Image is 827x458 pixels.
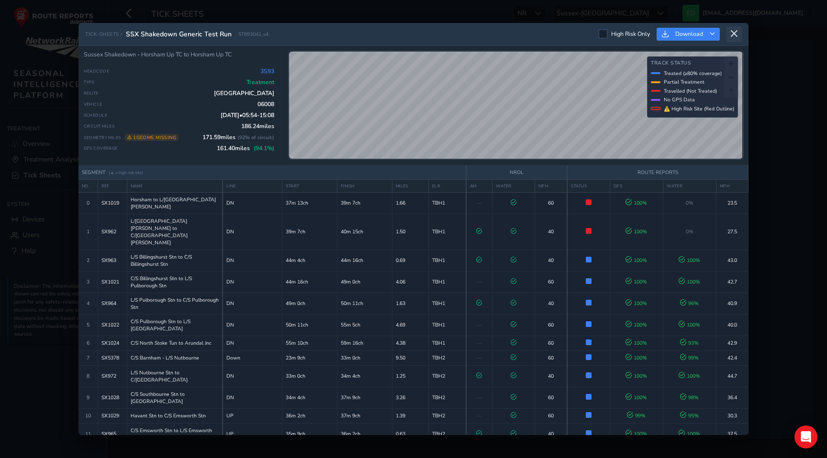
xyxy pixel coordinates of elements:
span: 100 % [626,354,647,361]
span: 99 % [680,354,699,361]
td: DN [223,271,282,293]
span: Geometry Miles [84,134,179,141]
td: TBH1 [428,336,466,350]
span: 100 % [679,257,700,264]
span: L/S Pulborough Stn to C/S Pulborough Stn [131,296,219,311]
span: Treatment [246,78,274,86]
td: 37m 13ch [282,192,337,214]
td: 23.5 [716,192,748,214]
span: 161.40 miles [217,144,274,152]
td: 4.06 [392,271,428,293]
span: C/S Barnham - L/S Nutbourne [131,354,199,361]
td: 49m 0ch [337,271,392,293]
span: L/[GEOGRAPHIC_DATA][PERSON_NAME] to C/[GEOGRAPHIC_DATA][PERSON_NAME] [131,218,219,246]
td: 60 [535,408,567,423]
th: WATER [492,179,535,192]
td: TBH1 [428,214,466,250]
th: START [282,179,337,192]
td: 55m 10ch [282,336,337,350]
td: DN [223,336,282,350]
td: TBH1 [428,192,466,214]
td: TBH2 [428,387,466,408]
span: 0% [686,228,693,235]
td: TBH2 [428,350,466,365]
td: 3.26 [392,387,428,408]
span: 100 % [626,339,647,347]
span: 3S93 [260,67,274,75]
td: 50m 11ch [282,314,337,336]
td: 37m 9ch [337,387,392,408]
td: DN [223,365,282,387]
span: 100 % [679,278,700,285]
span: ( 94.1 %) [254,144,274,152]
span: — [477,321,482,328]
th: NROL [466,165,568,180]
td: TBH2 [428,365,466,387]
th: WATER [663,179,716,192]
td: Down [223,350,282,365]
span: 0% [686,199,693,207]
td: 40 [535,293,567,314]
span: — [477,339,482,347]
span: Travelled (Not Treated) [664,87,717,95]
span: Treated (≥80% coverage) [664,70,722,77]
span: Partial Treatment [664,78,704,86]
td: 40 [535,214,567,250]
div: Sussex Shakedown - Horsham Up TC to Horsham Up TC [84,51,275,59]
td: 9.50 [392,350,428,365]
td: DN [223,250,282,271]
td: TBH1 [428,293,466,314]
th: AM [466,179,492,192]
td: 37m 9ch [337,408,392,423]
span: [GEOGRAPHIC_DATA] [214,89,274,97]
span: ⚠ High Risk Site (Red Outline) [664,105,734,112]
span: 99 % [627,412,646,419]
td: 1.39 [392,408,428,423]
th: GPS [610,179,663,192]
span: 171.59 miles [202,133,274,141]
span: 100 % [679,372,700,380]
th: NAME [127,179,223,192]
span: 100 % [626,321,647,328]
span: 1 geoms missing [125,134,179,141]
span: Horsham to L/[GEOGRAPHIC_DATA][PERSON_NAME] [131,196,219,210]
td: 40.0 [716,314,748,336]
span: C/S North Stoke Tun to Arundal Jnc [131,339,212,347]
th: MPH [716,179,748,192]
td: 60 [535,192,567,214]
td: 44m 4ch [282,250,337,271]
span: 100 % [626,199,647,207]
td: 23m 9ch [282,350,337,365]
span: 96 % [680,300,699,307]
span: 186.24 miles [241,122,274,130]
td: DN [223,314,282,336]
span: 100 % [626,228,647,235]
td: 0.69 [392,250,428,271]
th: STATUS [567,179,610,192]
span: 93 % [680,339,699,347]
td: 27.5 [716,214,748,250]
td: DN [223,293,282,314]
span: — [477,199,482,207]
td: 0.63 [392,423,428,445]
td: 40.9 [716,293,748,314]
td: 44m 16ch [282,271,337,293]
td: UP [223,423,282,445]
td: TBH2 [428,423,466,445]
td: 40m 15ch [337,214,392,250]
h4: Track Status [651,60,734,66]
td: TBH1 [428,250,466,271]
td: 36m 2ch [282,408,337,423]
td: 4.38 [392,336,428,350]
span: 100 % [626,300,647,307]
td: 60 [535,314,567,336]
th: ROUTE REPORTS [567,165,748,180]
td: 44m 16ch [337,250,392,271]
span: C/S Billingshurst Stn to L/S Pulborough Stn [131,275,219,289]
td: 39m 7ch [282,214,337,250]
td: 34m 4ch [337,365,392,387]
td: 60 [535,336,567,350]
td: 55m 5ch [337,314,392,336]
th: FINISH [337,179,392,192]
span: Havant Stn to C/S Emsworth Stn [131,412,206,419]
